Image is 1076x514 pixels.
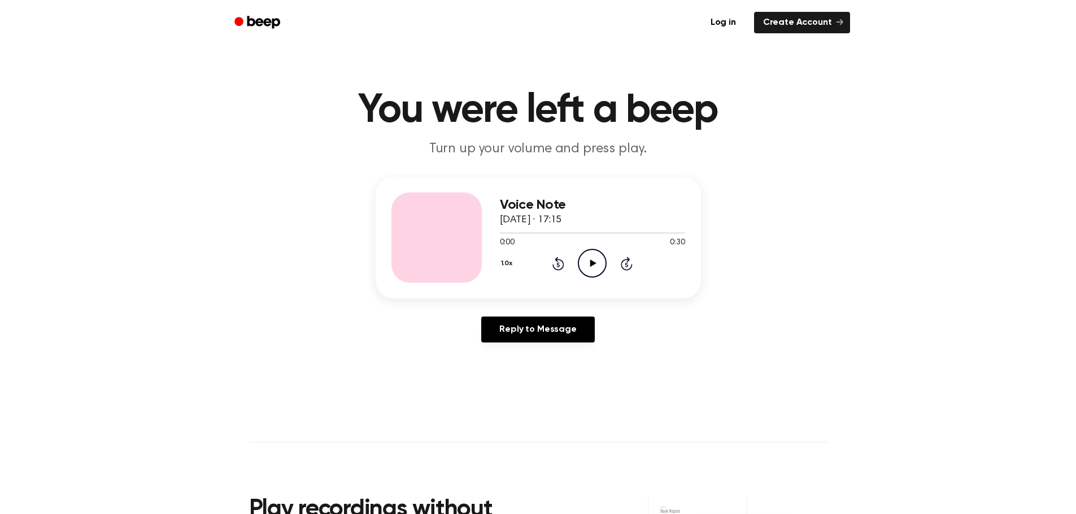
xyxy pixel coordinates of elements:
[500,197,685,213] h3: Voice Note
[754,12,850,33] a: Create Account
[481,317,594,342] a: Reply to Message
[500,215,562,225] span: [DATE] · 17:15
[699,10,747,36] a: Log in
[321,140,755,159] p: Turn up your volume and press play.
[226,12,290,34] a: Beep
[249,90,827,131] h1: You were left a beep
[500,254,517,273] button: 1.0x
[670,237,685,249] span: 0:30
[500,237,515,249] span: 0:00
